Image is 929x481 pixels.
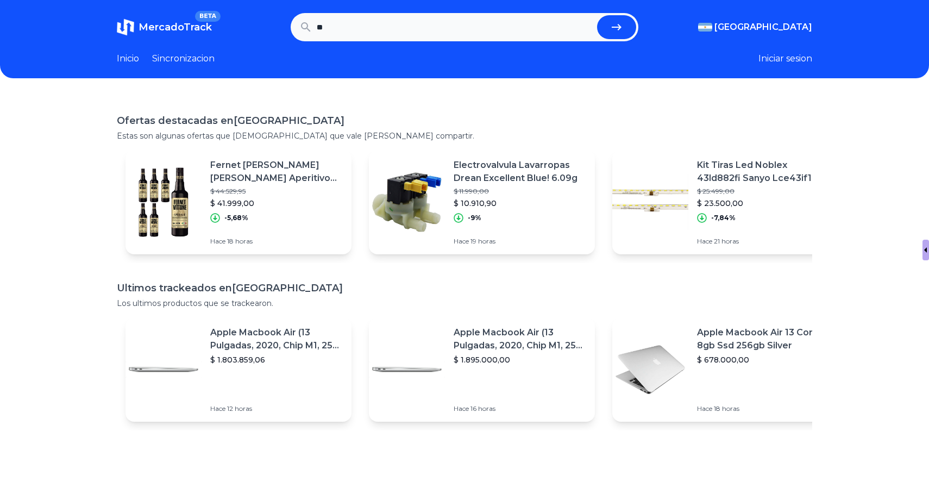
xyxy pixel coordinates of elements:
p: Hace 18 horas [210,237,343,246]
p: Hace 16 horas [454,404,586,413]
p: Los ultimos productos que se trackearon. [117,298,812,309]
a: Featured imageFernet [PERSON_NAME] [PERSON_NAME] Aperitivo 750ml X 6 Bot. [GEOGRAPHIC_DATA]$ 44.5... [125,150,351,254]
p: $ 10.910,90 [454,198,586,209]
p: Hace 12 horas [210,404,343,413]
img: Argentina [698,23,712,32]
span: BETA [195,11,221,22]
img: Featured image [369,332,445,408]
p: $ 1.895.000,00 [454,354,586,365]
a: Featured imageElectrovalvula Lavarropas Drean Excellent Blue! 6.09g$ 11.990,00$ 10.910,90-9%Hace ... [369,150,595,254]
span: MercadoTrack [139,21,212,33]
img: Featured image [612,164,688,240]
p: $ 44.529,95 [210,187,343,196]
p: Apple Macbook Air 13 Core I5 8gb Ssd 256gb Silver [697,326,830,352]
h1: Ofertas destacadas en [GEOGRAPHIC_DATA] [117,113,812,128]
img: Featured image [125,332,202,408]
p: $ 23.500,00 [697,198,830,209]
p: Electrovalvula Lavarropas Drean Excellent Blue! 6.09g [454,159,586,185]
img: MercadoTrack [117,18,134,36]
p: $ 11.990,00 [454,187,586,196]
p: $ 1.803.859,06 [210,354,343,365]
a: Inicio [117,52,139,65]
p: Hace 18 horas [697,404,830,413]
p: Apple Macbook Air (13 Pulgadas, 2020, Chip M1, 256 Gb De Ssd, 8 Gb De Ram) - Plata [210,326,343,352]
p: $ 41.999,00 [210,198,343,209]
a: Featured imageApple Macbook Air 13 Core I5 8gb Ssd 256gb Silver$ 678.000,00Hace 18 horas [612,317,838,422]
p: Kit Tiras Led Noblex 43ld882fi Sanyo Lce43if16 Nuevas! [697,159,830,185]
p: $ 678.000,00 [697,354,830,365]
a: Sincronizacion [152,52,215,65]
p: Hace 21 horas [697,237,830,246]
img: Featured image [125,164,202,240]
span: [GEOGRAPHIC_DATA] [714,21,812,34]
a: Featured imageApple Macbook Air (13 Pulgadas, 2020, Chip M1, 256 Gb De Ssd, 8 Gb De Ram) - Plata$... [125,317,351,422]
a: MercadoTrackBETA [117,18,212,36]
h1: Ultimos trackeados en [GEOGRAPHIC_DATA] [117,280,812,296]
p: Fernet [PERSON_NAME] [PERSON_NAME] Aperitivo 750ml X 6 Bot. [GEOGRAPHIC_DATA] [210,159,343,185]
p: -5,68% [224,214,248,222]
button: [GEOGRAPHIC_DATA] [698,21,812,34]
img: Featured image [612,332,688,408]
a: Featured imageApple Macbook Air (13 Pulgadas, 2020, Chip M1, 256 Gb De Ssd, 8 Gb De Ram) - Plata$... [369,317,595,422]
p: Hace 19 horas [454,237,586,246]
p: -9% [468,214,481,222]
p: Apple Macbook Air (13 Pulgadas, 2020, Chip M1, 256 Gb De Ssd, 8 Gb De Ram) - Plata [454,326,586,352]
p: $ 25.499,00 [697,187,830,196]
p: -7,84% [711,214,736,222]
img: Featured image [369,164,445,240]
p: Estas son algunas ofertas que [DEMOGRAPHIC_DATA] que vale [PERSON_NAME] compartir. [117,130,812,141]
a: Featured imageKit Tiras Led Noblex 43ld882fi Sanyo Lce43if16 Nuevas!$ 25.499,00$ 23.500,00-7,84%H... [612,150,838,254]
button: Iniciar sesion [758,52,812,65]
